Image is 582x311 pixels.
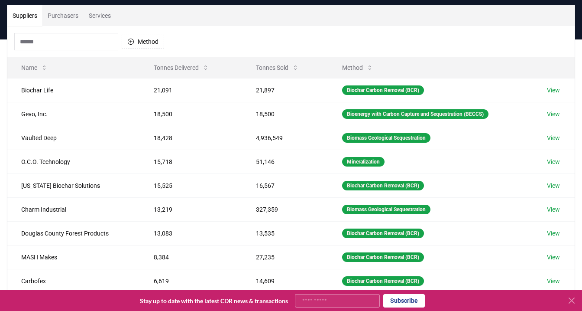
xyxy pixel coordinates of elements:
a: View [547,277,560,285]
td: O.C.O. Technology [7,150,140,174]
td: 18,428 [140,126,242,150]
a: View [547,110,560,118]
td: 51,146 [242,150,329,174]
td: Charm Industrial [7,197,140,221]
button: Suppliers [7,5,42,26]
td: Vaulted Deep [7,126,140,150]
td: 15,718 [140,150,242,174]
td: 21,091 [140,78,242,102]
td: 327,359 [242,197,329,221]
td: 13,219 [140,197,242,221]
button: Tonnes Delivered [147,59,216,76]
div: Biochar Carbon Removal (BCR) [342,229,424,238]
div: Biomass Geological Sequestration [342,205,430,214]
a: View [547,134,560,142]
a: View [547,181,560,190]
button: Tonnes Sold [249,59,306,76]
td: 8,384 [140,245,242,269]
td: MASH Makes [7,245,140,269]
a: View [547,229,560,238]
a: View [547,157,560,166]
td: 6,619 [140,269,242,293]
td: Gevo, Inc. [7,102,140,126]
td: Biochar Life [7,78,140,102]
button: Purchasers [42,5,84,26]
td: 21,897 [242,78,329,102]
td: Carbofex [7,269,140,293]
div: Biochar Carbon Removal (BCR) [342,85,424,95]
td: Douglas County Forest Products [7,221,140,245]
td: 4,936,549 [242,126,329,150]
div: Mineralization [342,157,385,167]
button: Name [14,59,55,76]
td: 16,567 [242,174,329,197]
div: Biochar Carbon Removal (BCR) [342,181,424,190]
td: 18,500 [140,102,242,126]
a: View [547,253,560,262]
div: Biomass Geological Sequestration [342,133,430,143]
td: 27,235 [242,245,329,269]
a: View [547,86,560,95]
td: 18,500 [242,102,329,126]
a: View [547,205,560,214]
button: Method [335,59,380,76]
td: 15,525 [140,174,242,197]
td: 13,083 [140,221,242,245]
td: [US_STATE] Biochar Solutions [7,174,140,197]
div: Biochar Carbon Removal (BCR) [342,252,424,262]
div: Biochar Carbon Removal (BCR) [342,276,424,286]
td: 13,535 [242,221,329,245]
button: Method [122,35,164,49]
button: Services [84,5,116,26]
td: 14,609 [242,269,329,293]
div: Bioenergy with Carbon Capture and Sequestration (BECCS) [342,109,488,119]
